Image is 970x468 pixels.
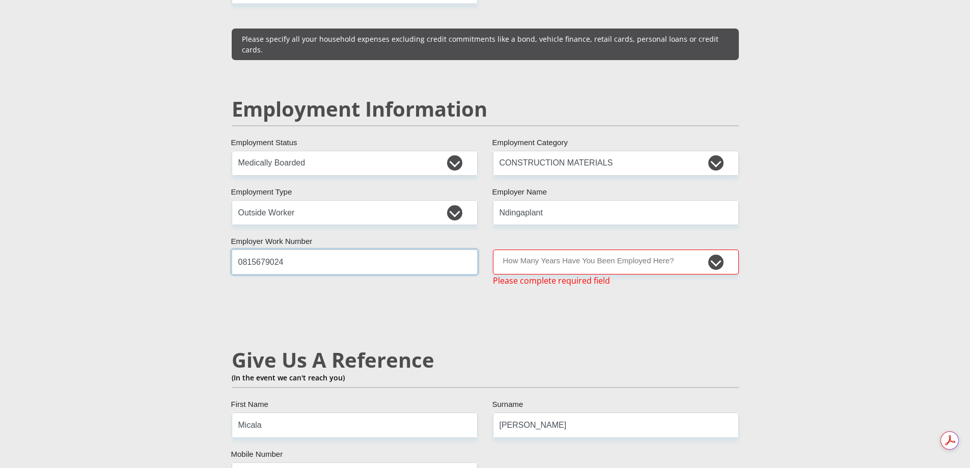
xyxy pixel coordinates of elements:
input: Employer Work Number [232,250,478,274]
input: Employer's Name [493,200,739,225]
h2: Employment Information [232,97,739,121]
input: Surname [493,412,739,437]
p: Please specify all your household expenses excluding credit commitments like a bond, vehicle fina... [242,34,729,55]
h2: Give Us A Reference [232,348,739,372]
input: Name [232,412,478,437]
span: Please complete required field [493,274,610,287]
p: (In the event we can't reach you) [232,372,739,383]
